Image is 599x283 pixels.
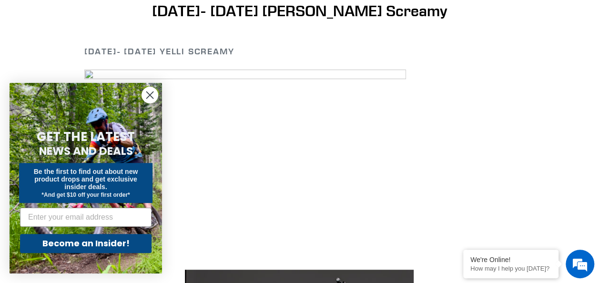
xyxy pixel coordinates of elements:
[470,265,551,272] p: How may I help you today?
[34,168,138,191] span: Be the first to find out about new product drops and get exclusive insider deals.
[84,2,515,20] h1: [DATE]- [DATE] [PERSON_NAME] Screamy
[20,234,152,253] button: Become an Insider!
[142,87,158,103] button: Close dialog
[39,143,133,159] span: NEWS AND DEALS
[20,208,152,227] input: Enter your email address
[84,46,515,57] h2: [DATE]- [DATE] Yelli Screamy
[41,192,130,198] span: *And get $10 off your first order*
[37,128,135,145] span: GET THE LATEST
[470,256,551,263] div: We're Online!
